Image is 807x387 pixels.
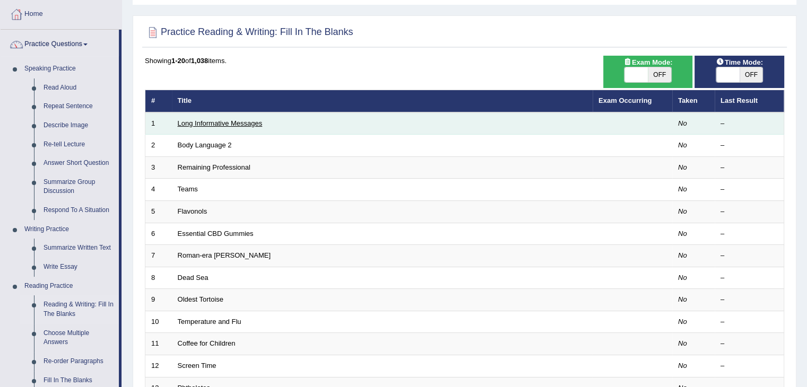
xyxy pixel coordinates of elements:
[178,274,209,282] a: Dead Sea
[721,140,778,151] div: –
[619,57,676,68] span: Exam Mode:
[145,135,172,157] td: 2
[145,24,353,40] h2: Practice Reading & Writing: Fill In The Blanks
[721,184,778,195] div: –
[39,258,119,277] a: Write Essay
[678,163,687,171] em: No
[145,223,172,245] td: 6
[178,318,241,326] a: Temperature and Flu
[721,229,778,239] div: –
[172,90,593,112] th: Title
[678,185,687,193] em: No
[39,201,119,220] a: Respond To A Situation
[145,355,172,377] td: 12
[145,245,172,267] td: 7
[721,207,778,217] div: –
[178,251,271,259] a: Roman-era [PERSON_NAME]
[603,56,693,88] div: Show exams occurring in exams
[191,57,209,65] b: 1,038
[145,333,172,355] td: 11
[145,289,172,311] td: 9
[678,274,687,282] em: No
[178,339,236,347] a: Coffee for Children
[20,59,119,78] a: Speaking Practice
[598,96,652,104] a: Exam Occurring
[678,207,687,215] em: No
[39,116,119,135] a: Describe Image
[721,119,778,129] div: –
[145,90,172,112] th: #
[672,90,715,112] th: Taken
[171,57,185,65] b: 1-20
[178,141,232,149] a: Body Language 2
[39,352,119,371] a: Re-order Paragraphs
[145,201,172,223] td: 5
[712,57,767,68] span: Time Mode:
[721,317,778,327] div: –
[39,78,119,98] a: Read Aloud
[721,339,778,349] div: –
[721,273,778,283] div: –
[648,67,671,82] span: OFF
[39,97,119,116] a: Repeat Sentence
[715,90,784,112] th: Last Result
[178,207,207,215] a: Flavonols
[39,154,119,173] a: Answer Short Question
[678,119,687,127] em: No
[178,185,198,193] a: Teams
[721,163,778,173] div: –
[178,230,254,238] a: Essential CBD Gummies
[39,173,119,201] a: Summarize Group Discussion
[740,67,763,82] span: OFF
[20,277,119,296] a: Reading Practice
[145,56,784,66] div: Showing of items.
[678,251,687,259] em: No
[178,295,223,303] a: Oldest Tortoise
[145,311,172,333] td: 10
[678,339,687,347] em: No
[678,362,687,370] em: No
[1,30,119,56] a: Practice Questions
[39,239,119,258] a: Summarize Written Text
[178,119,263,127] a: Long Informative Messages
[678,230,687,238] em: No
[145,179,172,201] td: 4
[678,141,687,149] em: No
[20,220,119,239] a: Writing Practice
[145,156,172,179] td: 3
[145,112,172,135] td: 1
[39,135,119,154] a: Re-tell Lecture
[721,361,778,371] div: –
[145,267,172,289] td: 8
[39,324,119,352] a: Choose Multiple Answers
[678,295,687,303] em: No
[39,295,119,323] a: Reading & Writing: Fill In The Blanks
[678,318,687,326] em: No
[178,163,250,171] a: Remaining Professional
[721,295,778,305] div: –
[178,362,216,370] a: Screen Time
[721,251,778,261] div: –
